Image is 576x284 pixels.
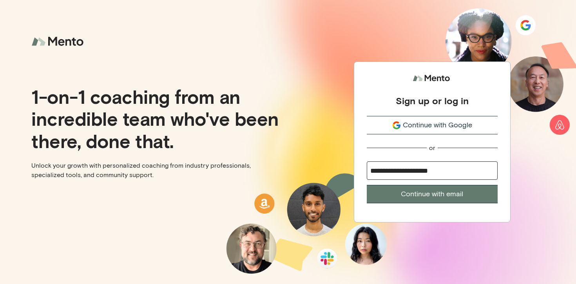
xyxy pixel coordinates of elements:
[413,71,452,86] img: logo.svg
[403,120,472,130] span: Continue with Google
[31,161,282,180] p: Unlock your growth with personalized coaching from industry professionals, specialized tools, and...
[396,95,469,107] div: Sign up or log in
[31,31,86,52] img: logo
[31,85,282,151] p: 1-on-1 coaching from an incredible team who've been there, done that.
[367,116,498,134] button: Continue with Google
[429,144,435,152] div: or
[367,185,498,203] button: Continue with email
